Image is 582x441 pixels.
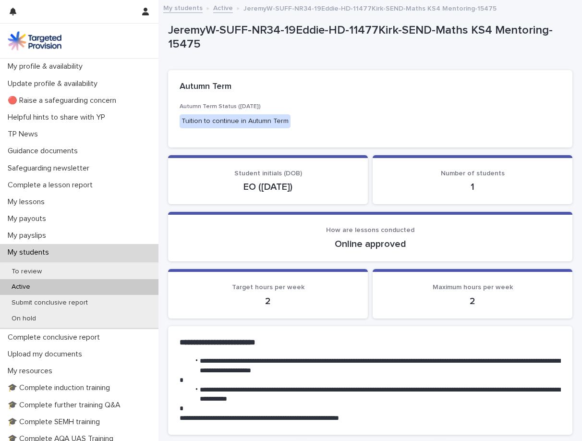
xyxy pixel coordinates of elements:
span: Target hours per week [232,284,304,291]
p: 1 [384,181,561,193]
div: Tuition to continue in Autumn Term [180,114,291,128]
p: Complete a lesson report [4,181,100,190]
span: Maximum hours per week [433,284,513,291]
p: Helpful hints to share with YP [4,113,113,122]
p: Update profile & availability [4,79,105,88]
p: My payouts [4,214,54,223]
span: How are lessons conducted [326,227,414,233]
p: JeremyW-SUFF-NR34-19Eddie-HD-11477Kirk-SEND-Maths KS4 Mentoring-15475 [168,24,569,51]
p: Upload my documents [4,350,90,359]
a: My students [163,2,203,13]
p: My resources [4,367,60,376]
p: My profile & availability [4,62,90,71]
p: 🎓 Complete SEMH training [4,417,108,427]
p: Submit conclusive report [4,299,96,307]
span: Student initials (DOB) [234,170,302,177]
p: Guidance documents [4,147,85,156]
a: Active [213,2,233,13]
p: My payslips [4,231,54,240]
p: 2 [180,295,356,307]
p: EO ([DATE]) [180,181,356,193]
h2: Autumn Term [180,82,231,92]
p: Safeguarding newsletter [4,164,97,173]
p: 🎓 Complete induction training [4,383,118,392]
span: Number of students [441,170,505,177]
span: Autumn Term Status ([DATE]) [180,104,261,110]
p: On hold [4,315,44,323]
p: Online approved [180,238,561,250]
p: Active [4,283,38,291]
p: To review [4,268,49,276]
img: M5nRWzHhSzIhMunXDL62 [8,31,61,50]
p: TP News [4,130,46,139]
p: Complete conclusive report [4,333,108,342]
p: 🎓 Complete further training Q&A [4,401,128,410]
p: 🔴 Raise a safeguarding concern [4,96,124,105]
p: 2 [384,295,561,307]
p: My lessons [4,197,52,207]
p: My students [4,248,57,257]
p: JeremyW-SUFF-NR34-19Eddie-HD-11477Kirk-SEND-Maths KS4 Mentoring-15475 [243,2,497,13]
